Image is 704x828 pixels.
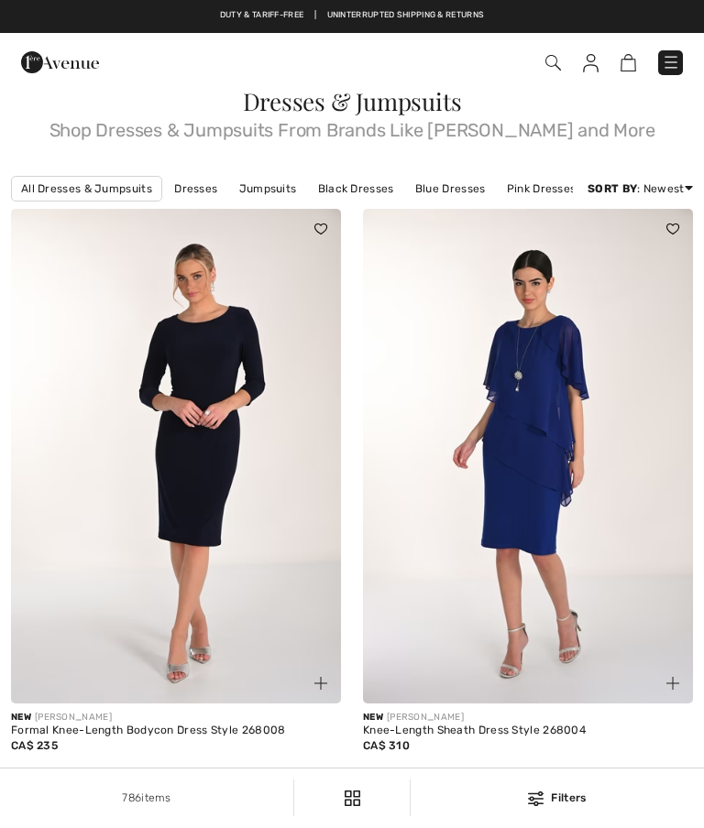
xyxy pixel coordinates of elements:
[662,53,680,71] img: Menu
[363,712,383,723] span: New
[363,209,693,703] img: Knee-Length Sheath Dress Style 268004. Imperial Blue
[498,177,586,201] a: Pink Dresses
[11,712,31,723] span: New
[11,724,341,737] div: Formal Knee-Length Bodycon Dress Style 268008
[422,790,693,806] div: Filters
[309,177,403,201] a: Black Dresses
[406,177,495,201] a: Blue Dresses
[588,182,637,195] strong: Sort By
[21,44,99,81] img: 1ère Avenue
[666,677,679,690] img: plus_v2.svg
[314,223,327,234] img: heart_black_full.svg
[11,209,341,703] img: Formal Knee-Length Bodycon Dress Style 268008. Black
[528,791,544,806] img: Filters
[363,739,410,752] span: CA$ 310
[545,55,561,71] img: Search
[363,724,693,737] div: Knee-Length Sheath Dress Style 268004
[11,114,693,139] span: Shop Dresses & Jumpsuits From Brands Like [PERSON_NAME] and More
[345,790,360,806] img: Filters
[122,791,141,804] span: 786
[11,711,341,724] div: [PERSON_NAME]
[165,177,226,201] a: Dresses
[243,85,462,117] span: Dresses & Jumpsuits
[314,677,327,690] img: plus_v2.svg
[230,177,306,201] a: Jumpsuits
[363,711,693,724] div: [PERSON_NAME]
[588,180,693,197] div: : Newest
[583,54,599,72] img: My Info
[666,223,679,234] img: heart_black_full.svg
[11,176,162,202] a: All Dresses & Jumpsuits
[11,739,58,752] span: CA$ 235
[621,54,636,71] img: Shopping Bag
[21,54,99,70] a: 1ère Avenue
